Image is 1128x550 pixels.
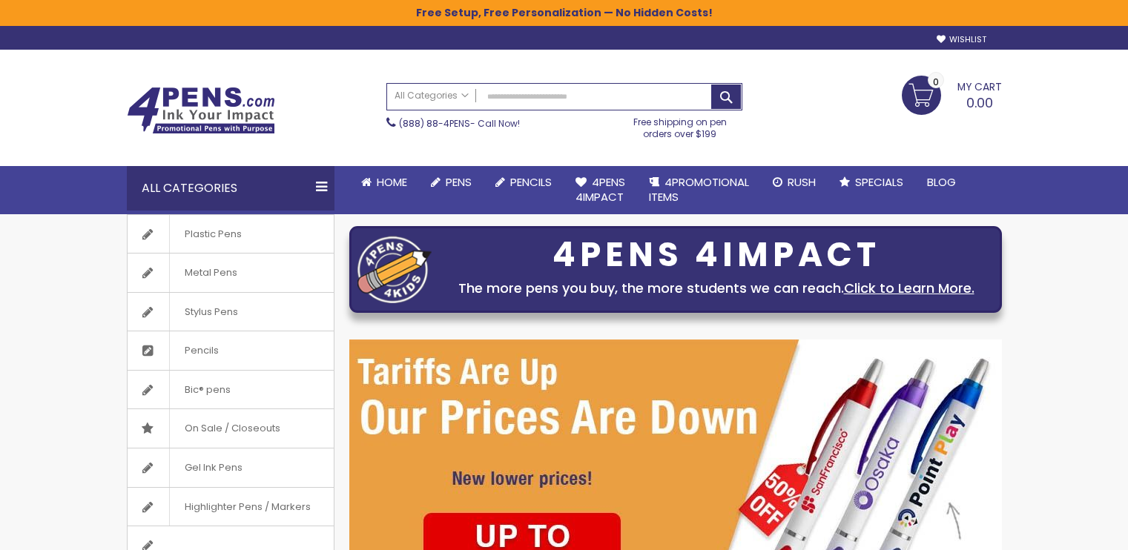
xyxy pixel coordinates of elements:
div: Free shipping on pen orders over $199 [618,110,742,140]
a: Highlighter Pens / Markers [128,488,334,526]
a: Home [349,166,419,199]
span: All Categories [395,90,469,102]
span: Specials [855,174,903,190]
span: - Call Now! [399,117,520,130]
div: 4PENS 4IMPACT [439,239,994,271]
span: Blog [927,174,956,190]
a: Blog [915,166,968,199]
a: (888) 88-4PENS [399,117,470,130]
span: Highlighter Pens / Markers [169,488,326,526]
img: 4Pens Custom Pens and Promotional Products [127,87,275,134]
a: Pencils [128,331,334,370]
a: On Sale / Closeouts [128,409,334,448]
span: 0 [933,75,939,89]
span: Stylus Pens [169,293,253,331]
a: 0.00 0 [902,76,1002,113]
div: All Categories [127,166,334,211]
a: 4Pens4impact [564,166,637,214]
span: Pens [446,174,472,190]
span: Plastic Pens [169,215,257,254]
a: Metal Pens [128,254,334,292]
a: Pens [419,166,484,199]
a: Click to Learn More. [844,279,974,297]
span: Pencils [510,174,552,190]
span: Pencils [169,331,234,370]
span: Gel Ink Pens [169,448,257,487]
span: Home [377,174,407,190]
span: Bic® pens [169,371,245,409]
div: The more pens you buy, the more students we can reach. [439,278,994,299]
a: Rush [761,166,828,199]
span: Rush [788,174,816,190]
a: Wishlist [937,34,986,45]
span: 4PROMOTIONAL ITEMS [649,174,749,205]
span: 0.00 [966,93,993,112]
span: 4Pens 4impact [575,174,625,205]
img: four_pen_logo.png [357,236,432,303]
a: Gel Ink Pens [128,448,334,487]
a: Stylus Pens [128,293,334,331]
a: Specials [828,166,915,199]
a: Bic® pens [128,371,334,409]
a: Plastic Pens [128,215,334,254]
span: On Sale / Closeouts [169,409,295,448]
span: Metal Pens [169,254,252,292]
a: All Categories [387,84,476,108]
a: 4PROMOTIONALITEMS [637,166,761,214]
a: Pencils [484,166,564,199]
